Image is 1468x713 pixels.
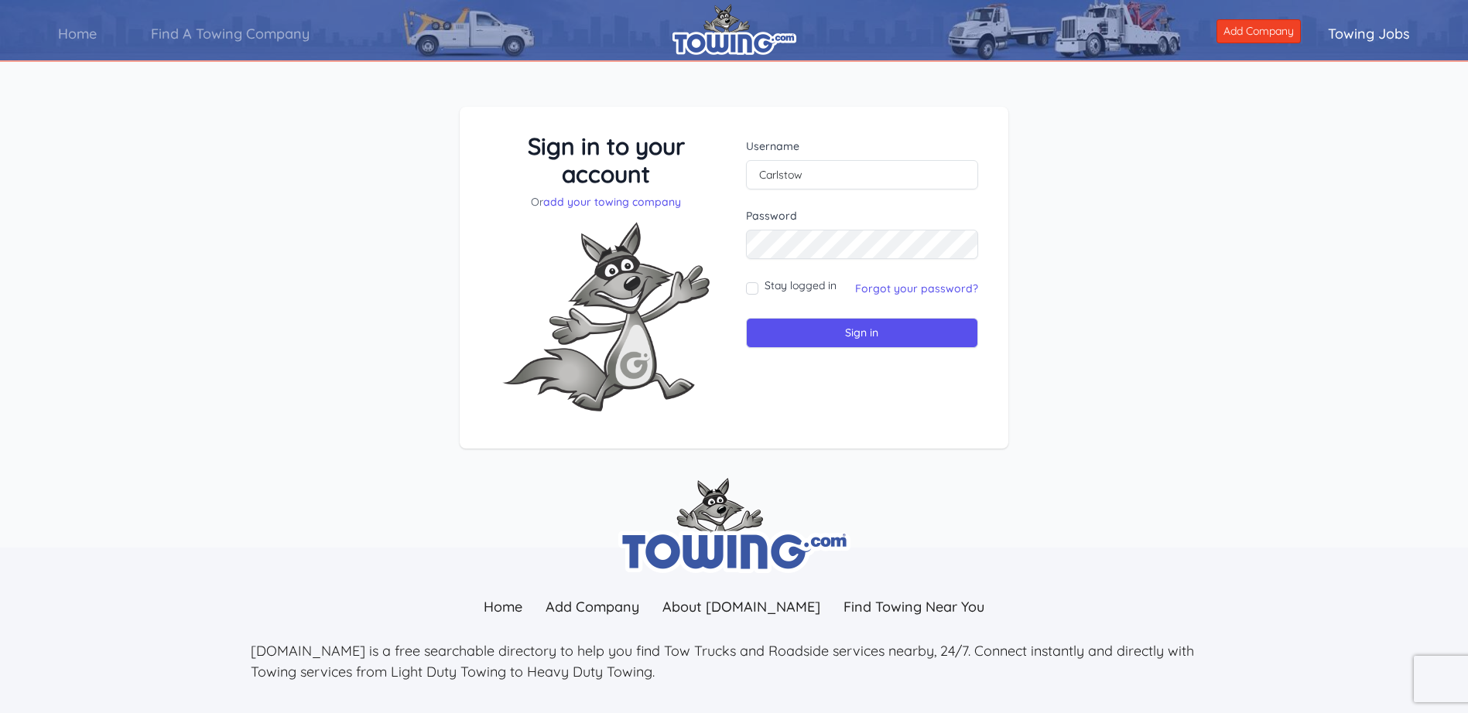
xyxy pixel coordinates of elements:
label: Username [746,138,979,154]
a: Towing Jobs [1301,12,1437,56]
a: Add Company [534,590,651,623]
label: Stay logged in [765,278,837,293]
img: towing [618,478,850,573]
p: [DOMAIN_NAME] is a free searchable directory to help you find Tow Trucks and Roadside services ne... [251,640,1218,682]
a: add your towing company [543,195,681,209]
input: Sign in [746,318,979,348]
label: Password [746,208,979,223]
a: Find A Towing Company [124,12,337,56]
a: About [DOMAIN_NAME] [651,590,832,623]
a: Home [31,12,124,56]
a: Forgot your password? [855,281,978,295]
a: Home [472,590,534,623]
img: Fox-Excited.png [490,210,722,424]
a: Find Towing Near You [832,590,996,623]
a: Add Company [1216,19,1301,43]
img: logo.png [672,4,796,55]
p: Or [490,194,723,210]
h3: Sign in to your account [490,132,723,188]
